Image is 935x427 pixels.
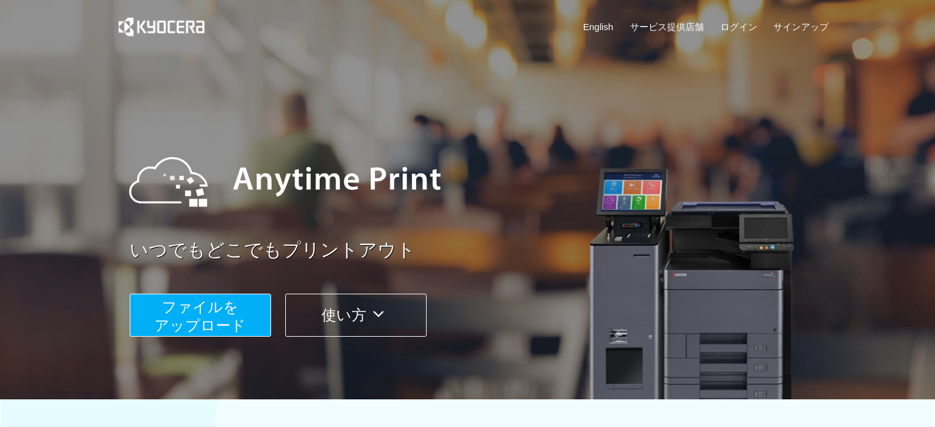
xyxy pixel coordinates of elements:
span: ファイルを ​​アップロード [154,299,246,334]
a: ログイン [720,20,757,33]
a: いつでもどこでもプリントアウト [130,237,837,264]
a: English [583,20,613,33]
a: サインアップ [773,20,829,33]
button: ファイルを​​アップロード [130,294,271,337]
a: サービス提供店舗 [630,20,704,33]
button: 使い方 [285,294,427,337]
